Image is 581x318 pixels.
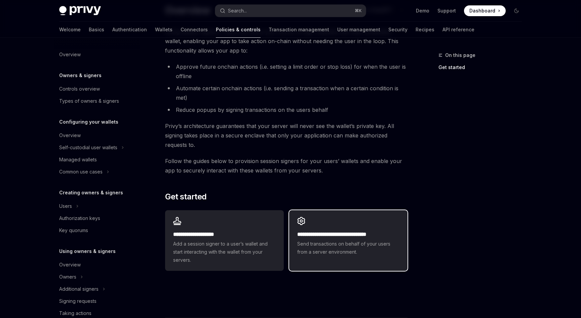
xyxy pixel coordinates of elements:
div: Types of owners & signers [59,97,119,105]
a: Policies & controls [216,22,261,38]
h5: Owners & signers [59,71,102,79]
span: Send transactions on behalf of your users from a server environment. [297,240,399,256]
div: Authorization keys [59,214,100,222]
a: API reference [442,22,474,38]
a: **** **** **** *****Add a session signer to a user’s wallet and start interacting with the wallet... [165,210,283,271]
a: User management [337,22,380,38]
div: Users [59,202,72,210]
button: Common use cases [54,166,140,178]
button: Search...⌘K [215,5,366,17]
a: Authentication [112,22,147,38]
li: Reduce popups by signing transactions on the users behalf [165,105,408,115]
div: Additional signers [59,285,99,293]
img: dark logo [59,6,101,15]
button: Additional signers [54,283,140,295]
div: Overview [59,131,81,139]
a: Recipes [416,22,434,38]
span: On this page [445,51,475,59]
a: Wallets [155,22,172,38]
div: Signing requests [59,297,96,305]
div: Search... [228,7,247,15]
a: Basics [89,22,104,38]
a: Signing requests [54,295,140,307]
button: Self-custodial user wallets [54,141,140,154]
a: Dashboard [464,5,506,16]
button: Toggle dark mode [511,5,522,16]
a: Security [388,22,408,38]
span: Add a session signer to a user’s wallet and start interacting with the wallet from your servers. [173,240,275,264]
div: Owners [59,273,76,281]
div: Common use cases [59,168,103,176]
a: Connectors [181,22,208,38]
h5: Using owners & signers [59,247,116,255]
a: Types of owners & signers [54,95,140,107]
h5: Creating owners & signers [59,189,123,197]
a: Key quorums [54,224,140,236]
h5: Configuring your wallets [59,118,118,126]
a: Demo [416,7,429,14]
div: Overview [59,261,81,269]
button: Users [54,200,140,212]
a: Authorization keys [54,212,140,224]
a: Welcome [59,22,81,38]
span: Dashboard [469,7,495,14]
a: Overview [54,49,140,61]
a: Overview [54,129,140,141]
li: Approve future onchain actions (i.e. setting a limit order or stop loss) for when the user is off... [165,62,408,81]
span: Get started [165,191,206,202]
a: Support [437,7,456,14]
span: Using session signers, users can allow your server to sign requests with their embedded wallet, e... [165,27,408,55]
div: Controls overview [59,85,100,93]
div: Overview [59,51,81,59]
span: Follow the guides below to provision session signers for your users’ wallets and enable your app ... [165,156,408,175]
a: Managed wallets [54,154,140,166]
li: Automate certain onchain actions (i.e. sending a transaction when a certain condition is met) [165,84,408,102]
button: Owners [54,271,140,283]
a: Get started [438,62,527,73]
a: Transaction management [269,22,329,38]
div: Self-custodial user wallets [59,144,117,152]
span: ⌘ K [355,8,362,13]
span: Privy’s architecture guarantees that your server will never see the wallet’s private key. All sig... [165,121,408,150]
div: Taking actions [59,309,91,317]
a: Controls overview [54,83,140,95]
div: Managed wallets [59,156,97,164]
a: Overview [54,259,140,271]
div: Key quorums [59,226,88,234]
